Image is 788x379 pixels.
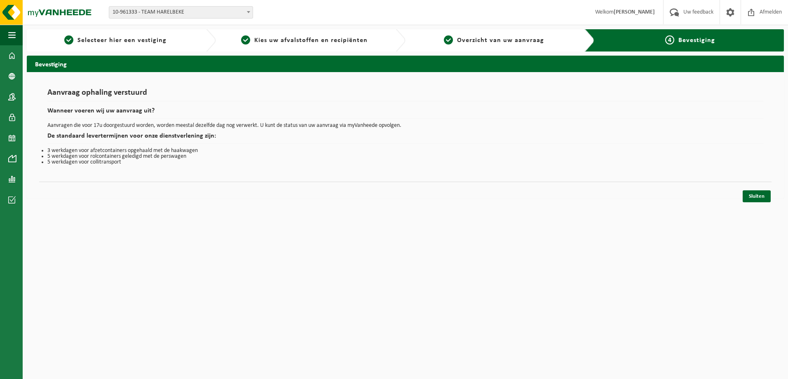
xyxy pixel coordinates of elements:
[109,7,253,18] span: 10-961333 - TEAM HARELBEKE
[47,159,763,165] li: 5 werkdagen voor collitransport
[678,37,715,44] span: Bevestiging
[743,190,771,202] a: Sluiten
[220,35,389,45] a: 2Kies uw afvalstoffen en recipiënten
[47,123,763,129] p: Aanvragen die voor 17u doorgestuurd worden, worden meestal dezelfde dag nog verwerkt. U kunt de s...
[31,35,199,45] a: 1Selecteer hier een vestiging
[109,6,253,19] span: 10-961333 - TEAM HARELBEKE
[665,35,674,44] span: 4
[77,37,167,44] span: Selecteer hier een vestiging
[47,108,763,119] h2: Wanneer voeren wij uw aanvraag uit?
[457,37,544,44] span: Overzicht van uw aanvraag
[254,37,368,44] span: Kies uw afvalstoffen en recipiënten
[47,148,763,154] li: 3 werkdagen voor afzetcontainers opgehaald met de haakwagen
[47,154,763,159] li: 5 werkdagen voor rolcontainers geledigd met de perswagen
[47,89,763,101] h1: Aanvraag ophaling verstuurd
[64,35,73,44] span: 1
[614,9,655,15] strong: [PERSON_NAME]
[444,35,453,44] span: 3
[241,35,250,44] span: 2
[410,35,578,45] a: 3Overzicht van uw aanvraag
[47,133,763,144] h2: De standaard levertermijnen voor onze dienstverlening zijn:
[27,56,784,72] h2: Bevestiging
